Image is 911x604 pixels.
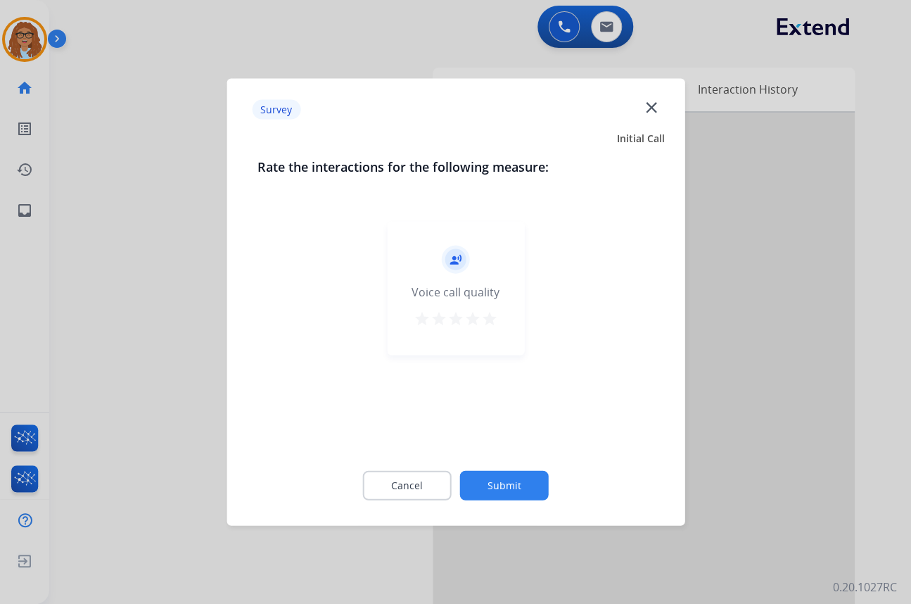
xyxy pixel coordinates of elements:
div: Voice call quality [412,284,499,301]
button: Submit [460,471,549,501]
mat-icon: star [481,310,498,327]
mat-icon: star [431,310,447,327]
mat-icon: star [464,310,481,327]
mat-icon: close [642,98,660,116]
mat-icon: star [447,310,464,327]
h3: Rate the interactions for the following measure: [257,157,654,177]
span: Initial Call [617,132,665,146]
mat-icon: star [414,310,431,327]
button: Cancel [363,471,452,501]
mat-icon: record_voice_over [450,253,462,266]
p: 0.20.1027RC [833,579,897,596]
p: Survey [252,99,300,119]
